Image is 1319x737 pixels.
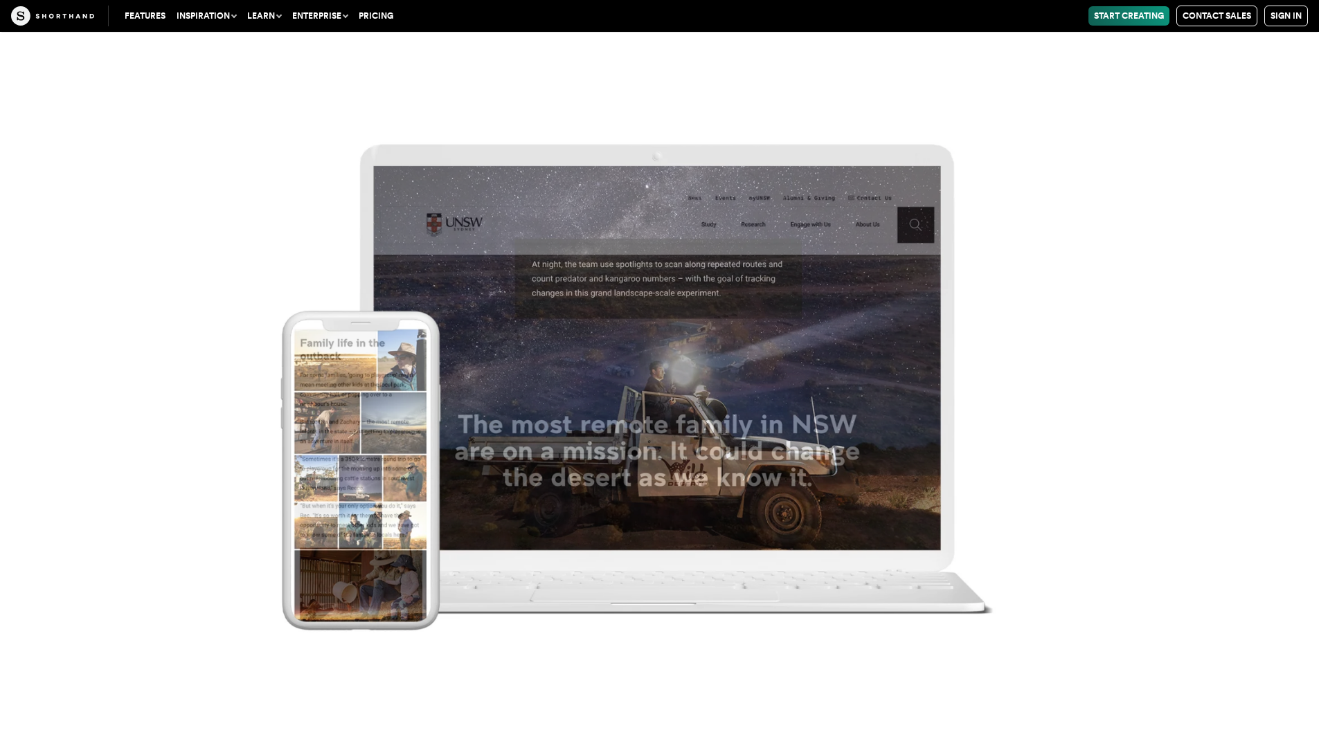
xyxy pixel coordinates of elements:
[1176,6,1257,26] a: Contact Sales
[119,6,171,26] a: Features
[11,6,94,26] img: The Craft
[353,6,399,26] a: Pricing
[1088,6,1169,26] a: Start Creating
[242,6,287,26] button: Learn
[287,6,353,26] button: Enterprise
[171,6,242,26] button: Inspiration
[1264,6,1308,26] a: Sign in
